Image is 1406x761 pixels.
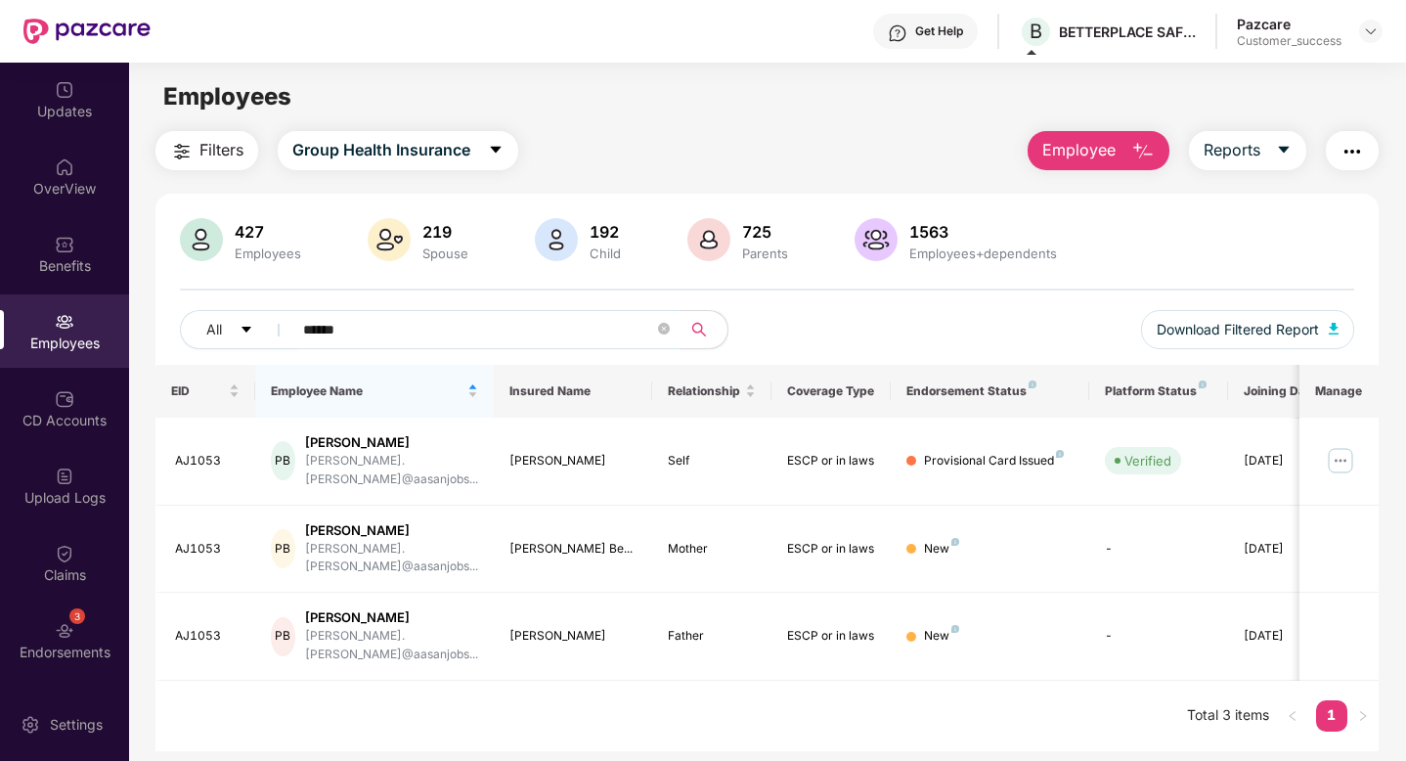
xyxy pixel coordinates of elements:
[175,627,240,646] div: AJ1053
[652,365,771,418] th: Relationship
[1105,383,1212,399] div: Platform Status
[586,246,625,261] div: Child
[906,383,1074,399] div: Endorsement Status
[1204,138,1260,162] span: Reports
[1131,140,1155,163] img: svg+xml;base64,PHN2ZyB4bWxucz0iaHR0cDovL3d3dy53My5vcmcvMjAwMC9zdmciIHhtbG5zOnhsaW5rPSJodHRwOi8vd3...
[855,218,898,261] img: svg+xml;base64,PHN2ZyB4bWxucz0iaHR0cDovL3d3dy53My5vcmcvMjAwMC9zdmciIHhtbG5zOnhsaW5rPSJodHRwOi8vd3...
[1029,380,1036,388] img: svg+xml;base64,PHN2ZyB4bWxucz0iaHR0cDovL3d3dy53My5vcmcvMjAwMC9zdmciIHdpZHRoPSI4IiBoZWlnaHQ9IjgiIH...
[240,323,253,338] span: caret-down
[905,246,1061,261] div: Employees+dependents
[55,80,74,100] img: svg+xml;base64,PHN2ZyBpZD0iVXBkYXRlZCIgeG1sbnM9Imh0dHA6Ly93d3cudzMub3JnLzIwMDAvc3ZnIiB3aWR0aD0iMj...
[1325,445,1356,476] img: manageButton
[163,82,291,111] span: Employees
[951,538,959,546] img: svg+xml;base64,PHN2ZyB4bWxucz0iaHR0cDovL3d3dy53My5vcmcvMjAwMC9zdmciIHdpZHRoPSI4IiBoZWlnaHQ9IjgiIH...
[738,222,792,242] div: 725
[787,627,875,646] div: ESCP or in laws
[55,235,74,254] img: svg+xml;base64,PHN2ZyBpZD0iQmVuZWZpdHMiIHhtbG5zPSJodHRwOi8vd3d3LnczLm9yZy8yMDAwL3N2ZyIgd2lkdGg9Ij...
[888,23,907,43] img: svg+xml;base64,PHN2ZyBpZD0iSGVscC0zMngzMiIgeG1sbnM9Imh0dHA6Ly93d3cudzMub3JnLzIwMDAvc3ZnIiB3aWR0aD...
[1157,319,1319,340] span: Download Filtered Report
[1124,451,1171,470] div: Verified
[586,222,625,242] div: 192
[494,365,653,418] th: Insured Name
[924,452,1064,470] div: Provisional Card Issued
[69,608,85,624] div: 3
[1277,700,1308,732] button: left
[418,246,472,261] div: Spouse
[305,627,478,664] div: [PERSON_NAME].[PERSON_NAME]@aasanjobs...
[951,625,959,633] img: svg+xml;base64,PHN2ZyB4bWxucz0iaHR0cDovL3d3dy53My5vcmcvMjAwMC9zdmciIHdpZHRoPSI4IiBoZWlnaHQ9IjgiIH...
[305,452,478,489] div: [PERSON_NAME].[PERSON_NAME]@aasanjobs...
[1237,15,1341,33] div: Pazcare
[658,323,670,335] span: close-circle
[155,365,255,418] th: EID
[509,627,637,646] div: [PERSON_NAME]
[1244,452,1332,470] div: [DATE]
[1316,700,1347,730] a: 1
[509,540,637,559] div: [PERSON_NAME] Be...
[278,131,518,170] button: Group Health Insurancecaret-down
[55,544,74,563] img: svg+xml;base64,PHN2ZyBpZD0iQ2xhaW0iIHhtbG5zPSJodHRwOi8vd3d3LnczLm9yZy8yMDAwL3N2ZyIgd2lkdGg9IjIwIi...
[738,246,792,261] div: Parents
[924,627,959,646] div: New
[915,23,963,39] div: Get Help
[771,365,891,418] th: Coverage Type
[271,383,463,399] span: Employee Name
[55,621,74,641] img: svg+xml;base64,PHN2ZyBpZD0iRW5kb3JzZW1lbnRzIiB4bWxucz0iaHR0cDovL3d3dy53My5vcmcvMjAwMC9zdmciIHdpZH...
[1189,131,1306,170] button: Reportscaret-down
[1316,700,1347,732] li: 1
[1089,506,1228,594] td: -
[1299,365,1379,418] th: Manage
[271,617,295,656] div: PB
[271,529,295,568] div: PB
[1244,627,1332,646] div: [DATE]
[1187,700,1269,732] li: Total 3 items
[231,246,305,261] div: Employees
[305,433,478,452] div: [PERSON_NAME]
[44,715,109,735] div: Settings
[1089,593,1228,681] td: -
[668,452,756,470] div: Self
[668,383,741,399] span: Relationship
[924,540,959,559] div: New
[668,540,756,559] div: Mother
[206,319,222,340] span: All
[668,627,756,646] div: Father
[305,540,478,577] div: [PERSON_NAME].[PERSON_NAME]@aasanjobs...
[271,441,295,480] div: PB
[1276,142,1292,159] span: caret-down
[1340,140,1364,163] img: svg+xml;base64,PHN2ZyB4bWxucz0iaHR0cDovL3d3dy53My5vcmcvMjAwMC9zdmciIHdpZHRoPSIyNCIgaGVpZ2h0PSIyNC...
[55,389,74,409] img: svg+xml;base64,PHN2ZyBpZD0iQ0RfQWNjb3VudHMiIGRhdGEtbmFtZT0iQ0QgQWNjb3VudHMiIHhtbG5zPSJodHRwOi8vd3...
[21,715,40,735] img: svg+xml;base64,PHN2ZyBpZD0iU2V0dGluZy0yMHgyMCIgeG1sbnM9Imh0dHA6Ly93d3cudzMub3JnLzIwMDAvc3ZnIiB3aW...
[1042,138,1116,162] span: Employee
[231,222,305,242] div: 427
[1347,700,1379,732] li: Next Page
[680,322,718,337] span: search
[787,452,875,470] div: ESCP or in laws
[368,218,411,261] img: svg+xml;base64,PHN2ZyB4bWxucz0iaHR0cDovL3d3dy53My5vcmcvMjAwMC9zdmciIHhtbG5zOnhsaW5rPSJodHRwOi8vd3...
[1059,22,1196,41] div: BETTERPLACE SAFETY SOLUTIONS PRIVATE LIMITED
[171,383,225,399] span: EID
[1141,310,1354,349] button: Download Filtered Report
[1199,380,1207,388] img: svg+xml;base64,PHN2ZyB4bWxucz0iaHR0cDovL3d3dy53My5vcmcvMjAwMC9zdmciIHdpZHRoPSI4IiBoZWlnaHQ9IjgiIH...
[180,218,223,261] img: svg+xml;base64,PHN2ZyB4bWxucz0iaHR0cDovL3d3dy53My5vcmcvMjAwMC9zdmciIHhtbG5zOnhsaW5rPSJodHRwOi8vd3...
[509,452,637,470] div: [PERSON_NAME]
[687,218,730,261] img: svg+xml;base64,PHN2ZyB4bWxucz0iaHR0cDovL3d3dy53My5vcmcvMjAwMC9zdmciIHhtbG5zOnhsaW5rPSJodHRwOi8vd3...
[55,467,74,486] img: svg+xml;base64,PHN2ZyBpZD0iVXBsb2FkX0xvZ3MiIGRhdGEtbmFtZT0iVXBsb2FkIExvZ3MiIHhtbG5zPSJodHRwOi8vd3...
[1329,323,1339,335] img: svg+xml;base64,PHN2ZyB4bWxucz0iaHR0cDovL3d3dy53My5vcmcvMjAwMC9zdmciIHhtbG5zOnhsaW5rPSJodHRwOi8vd3...
[1363,23,1379,39] img: svg+xml;base64,PHN2ZyBpZD0iRHJvcGRvd24tMzJ4MzIiIHhtbG5zPSJodHRwOi8vd3d3LnczLm9yZy8yMDAwL3N2ZyIgd2...
[1244,540,1332,559] div: [DATE]
[658,321,670,339] span: close-circle
[155,131,258,170] button: Filters
[1237,33,1341,49] div: Customer_success
[905,222,1061,242] div: 1563
[1030,20,1042,43] span: B
[1277,700,1308,732] li: Previous Page
[1347,700,1379,732] button: right
[23,19,151,44] img: New Pazcare Logo
[1357,710,1369,722] span: right
[1056,450,1064,458] img: svg+xml;base64,PHN2ZyB4bWxucz0iaHR0cDovL3d3dy53My5vcmcvMjAwMC9zdmciIHdpZHRoPSI4IiBoZWlnaHQ9IjgiIH...
[170,140,194,163] img: svg+xml;base64,PHN2ZyB4bWxucz0iaHR0cDovL3d3dy53My5vcmcvMjAwMC9zdmciIHdpZHRoPSIyNCIgaGVpZ2h0PSIyNC...
[175,452,240,470] div: AJ1053
[180,310,299,349] button: Allcaret-down
[680,310,728,349] button: search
